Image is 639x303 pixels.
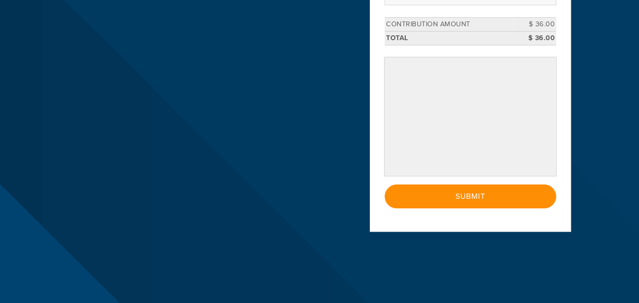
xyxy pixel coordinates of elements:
[513,18,556,32] td: $ 36.00
[387,59,554,174] iframe: Secure payment input frame
[385,31,513,45] td: Total
[513,31,556,45] td: $ 36.00
[385,18,513,32] td: Contribution Amount
[385,184,556,208] input: Submit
